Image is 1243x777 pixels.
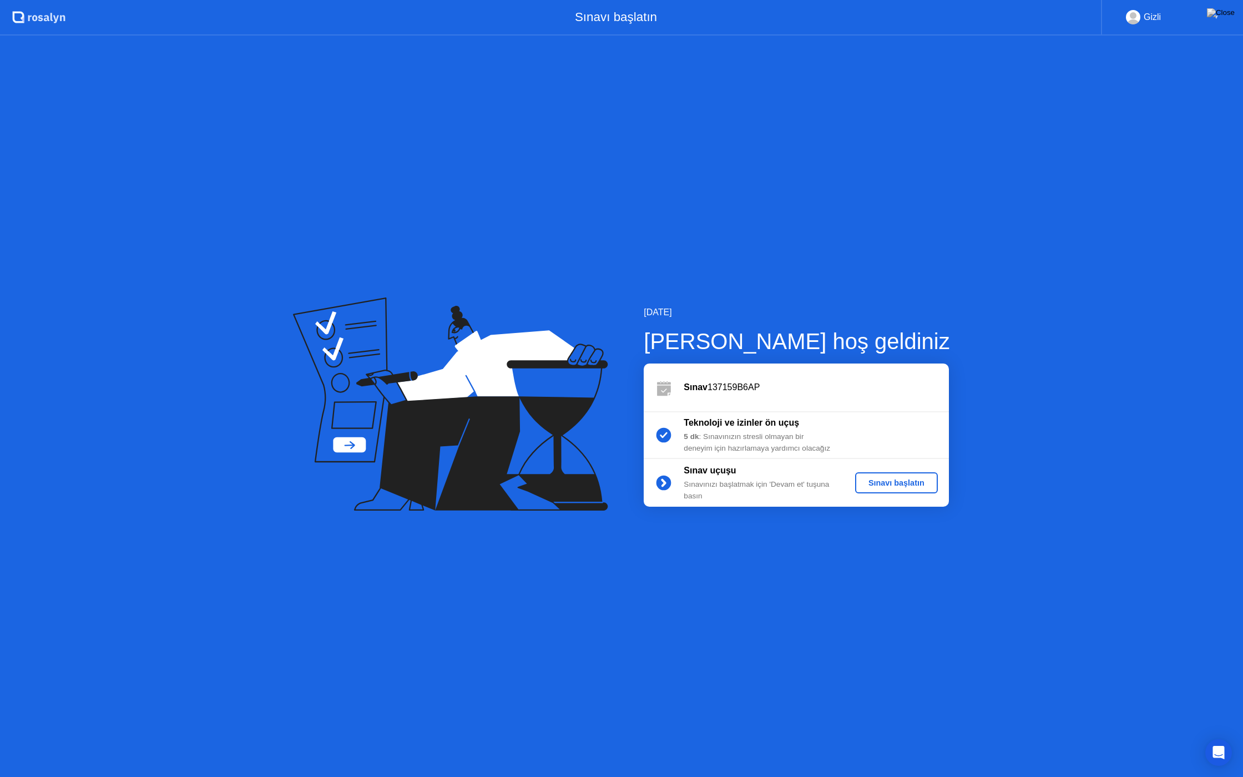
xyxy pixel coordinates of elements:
[684,432,699,441] b: 5 dk
[684,382,708,392] b: Sınav
[684,466,736,475] b: Sınav uçuşu
[684,431,843,454] div: : Sınavınızın stresli olmayan bir deneyim için hazırlamaya yardımcı olacağız
[644,325,949,358] div: [PERSON_NAME] hoş geldiniz
[855,472,938,493] button: Sınavı başlatın
[1144,10,1161,24] div: Gizli
[1205,739,1232,766] div: Open Intercom Messenger
[684,381,949,394] div: 137159B6AP
[684,418,799,427] b: Teknoloji ve izinler ön uçuş
[860,478,933,487] div: Sınavı başlatın
[684,479,843,502] div: Sınavınızı başlatmak için 'Devam et' tuşuna basın
[1207,8,1235,17] img: Close
[644,306,949,319] div: [DATE]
